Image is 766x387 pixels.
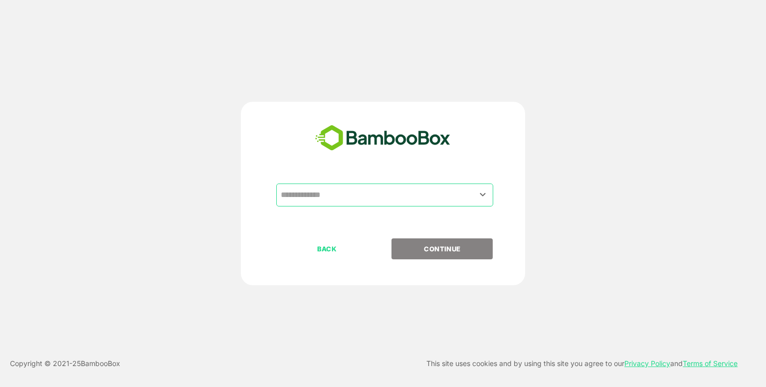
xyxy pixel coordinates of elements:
[10,358,120,370] p: Copyright © 2021- 25 BambooBox
[426,358,738,370] p: This site uses cookies and by using this site you agree to our and
[391,238,493,259] button: CONTINUE
[276,238,378,259] button: BACK
[476,188,490,201] button: Open
[277,243,377,254] p: BACK
[392,243,492,254] p: CONTINUE
[624,359,670,368] a: Privacy Policy
[310,122,456,155] img: bamboobox
[683,359,738,368] a: Terms of Service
